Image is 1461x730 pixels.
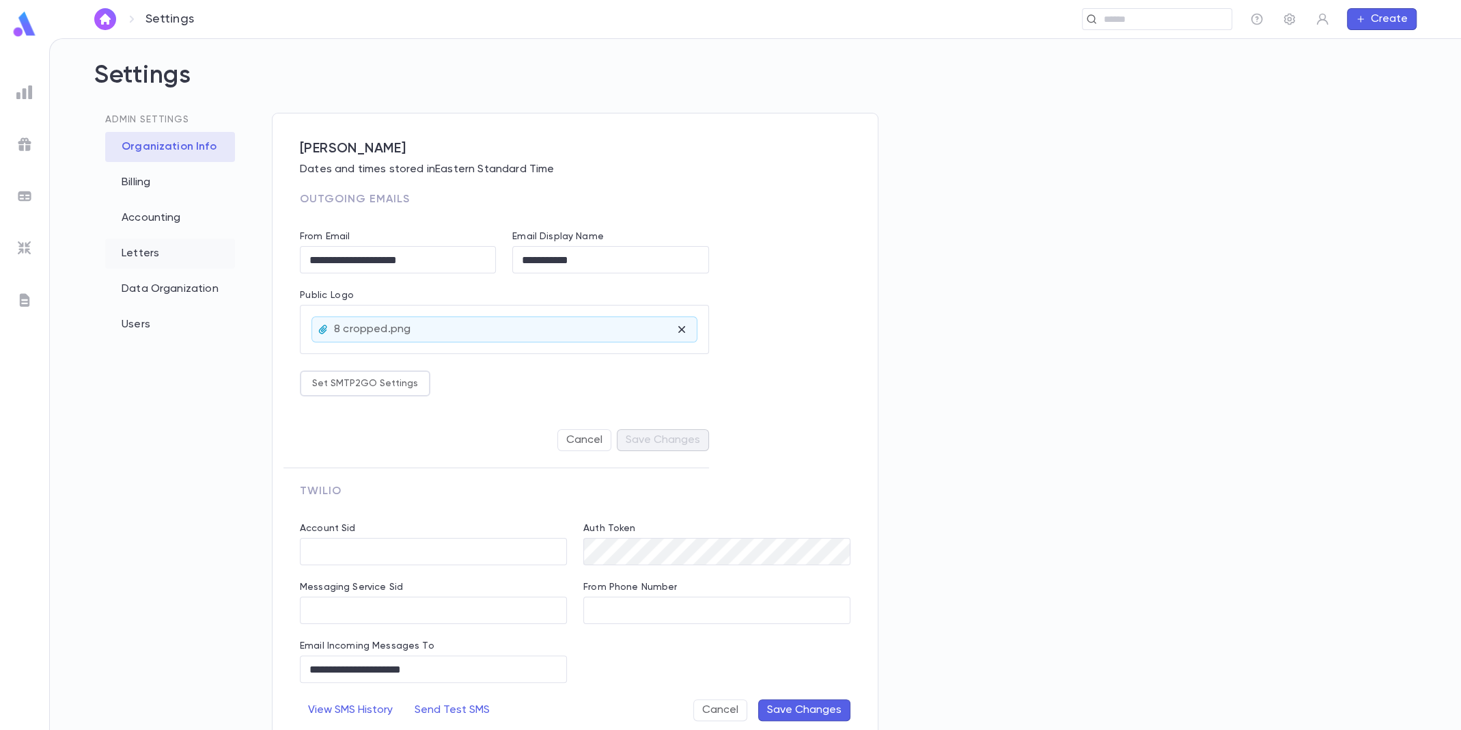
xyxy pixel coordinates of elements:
div: Accounting [105,203,235,233]
img: batches_grey.339ca447c9d9533ef1741baa751efc33.svg [16,188,33,204]
h2: Settings [94,61,1417,113]
p: Settings [145,12,194,27]
label: Email Incoming Messages To [300,640,434,651]
img: imports_grey.530a8a0e642e233f2baf0ef88e8c9fcb.svg [16,240,33,256]
img: home_white.a664292cf8c1dea59945f0da9f25487c.svg [97,14,113,25]
button: Send Test SMS [406,699,498,721]
img: letters_grey.7941b92b52307dd3b8a917253454ce1c.svg [16,292,33,308]
img: campaigns_grey.99e729a5f7ee94e3726e6486bddda8f1.svg [16,136,33,152]
p: Dates and times stored in Eastern Standard Time [300,163,850,176]
span: [PERSON_NAME] [300,141,850,157]
p: Public Logo [300,290,709,305]
div: Data Organization [105,274,235,304]
img: reports_grey.c525e4749d1bce6a11f5fe2a8de1b229.svg [16,84,33,100]
button: Save Changes [758,699,850,721]
button: Cancel [693,699,747,721]
label: Email Display Name [512,231,604,242]
button: View SMS History [300,699,401,721]
div: Users [105,310,235,340]
div: Billing [105,167,235,198]
span: Twilio [300,486,342,497]
span: Admin Settings [105,115,189,124]
button: Create [1347,8,1417,30]
span: Outgoing Emails [300,194,409,205]
label: Messaging Service Sid [300,582,403,593]
label: Auth Token [583,523,635,534]
img: logo [11,11,38,38]
button: Cancel [557,429,611,451]
button: Set SMTP2GO Settings [300,370,430,396]
label: Account Sid [300,523,356,534]
p: 8 cropped.png [334,323,411,336]
label: From Phone Number [583,582,677,593]
div: Letters [105,239,235,269]
label: From Email [300,231,350,242]
div: Organization Info [105,132,235,162]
